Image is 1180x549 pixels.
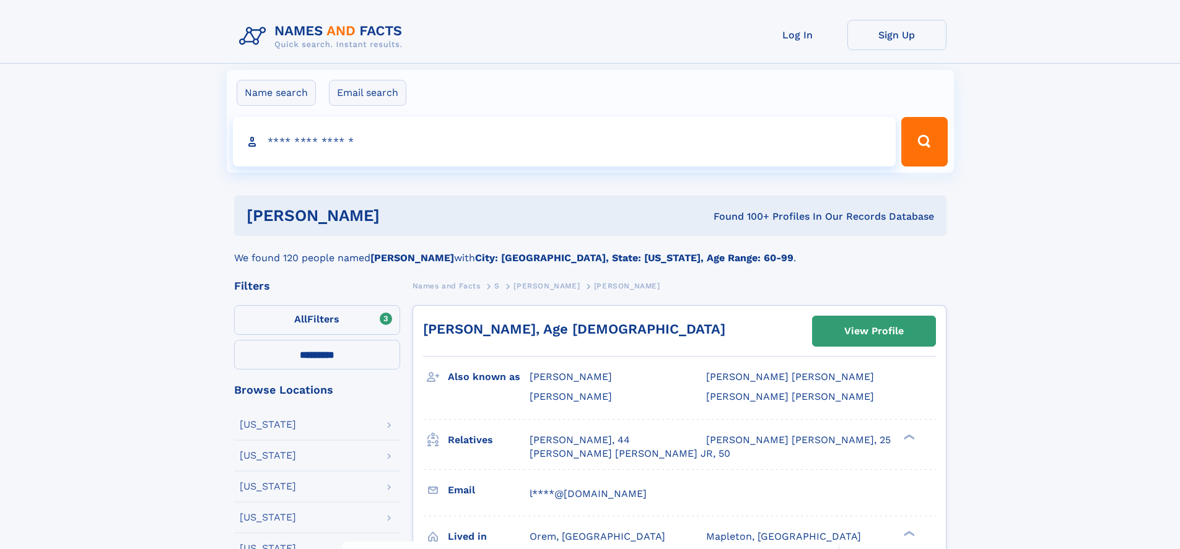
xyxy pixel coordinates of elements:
[514,278,580,293] a: [PERSON_NAME]
[594,282,660,290] span: [PERSON_NAME]
[423,321,725,337] a: [PERSON_NAME], Age [DEMOGRAPHIC_DATA]
[234,20,413,53] img: Logo Names and Facts
[901,117,947,166] button: Search Button
[233,117,896,166] input: search input
[706,371,874,383] span: [PERSON_NAME] [PERSON_NAME]
[494,282,500,290] span: S
[706,391,874,402] span: [PERSON_NAME] [PERSON_NAME]
[901,529,916,537] div: ❯
[234,305,400,335] label: Filters
[494,278,500,293] a: S
[530,371,612,383] span: [PERSON_NAME]
[240,451,296,460] div: [US_STATE]
[247,208,547,223] h1: [PERSON_NAME]
[546,210,934,223] div: Found 100+ Profiles In Our Records Database
[530,530,665,542] span: Orem, [GEOGRAPHIC_DATA]
[706,433,891,447] a: [PERSON_NAME] [PERSON_NAME], 25
[240,512,296,522] div: [US_STATE]
[234,280,400,292] div: Filters
[370,252,454,264] b: [PERSON_NAME]
[240,420,296,430] div: [US_STATE]
[813,316,935,346] a: View Profile
[237,80,316,106] label: Name search
[530,447,730,460] a: [PERSON_NAME] [PERSON_NAME] JR, 50
[847,20,946,50] a: Sign Up
[706,530,861,542] span: Mapleton, [GEOGRAPHIC_DATA]
[530,391,612,402] span: [PERSON_NAME]
[844,317,904,345] div: View Profile
[514,282,580,290] span: [PERSON_NAME]
[329,80,406,106] label: Email search
[475,252,793,264] b: City: [GEOGRAPHIC_DATA], State: [US_STATE], Age Range: 60-99
[413,278,481,293] a: Names and Facts
[448,430,530,451] h3: Relatives
[240,482,296,491] div: [US_STATE]
[234,236,946,266] div: We found 120 people named with .
[294,313,307,325] span: All
[448,480,530,501] h3: Email
[530,433,630,447] a: [PERSON_NAME], 44
[448,366,530,387] h3: Also known as
[448,526,530,547] h3: Lived in
[234,384,400,396] div: Browse Locations
[748,20,847,50] a: Log In
[901,433,916,441] div: ❯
